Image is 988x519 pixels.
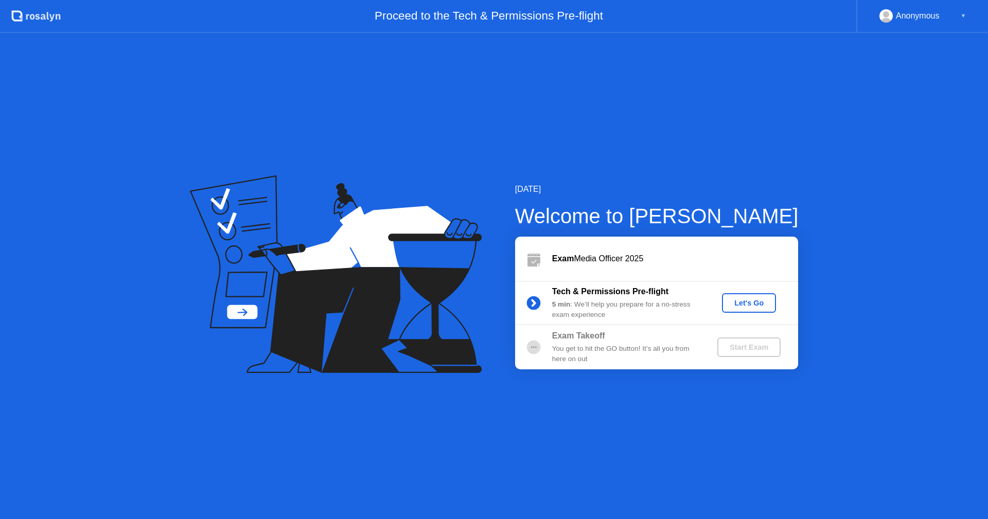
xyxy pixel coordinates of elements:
div: Anonymous [896,9,940,23]
div: Start Exam [721,343,777,351]
button: Let's Go [722,293,776,313]
b: Exam Takeoff [552,331,605,340]
b: 5 min [552,300,571,308]
b: Exam [552,254,574,263]
div: Media Officer 2025 [552,253,798,265]
div: Welcome to [PERSON_NAME] [515,201,799,231]
button: Start Exam [717,337,781,357]
div: : We’ll help you prepare for a no-stress exam experience [552,299,700,320]
div: Let's Go [726,299,772,307]
div: ▼ [961,9,966,23]
div: [DATE] [515,183,799,195]
div: You get to hit the GO button! It’s all you from here on out [552,344,700,365]
b: Tech & Permissions Pre-flight [552,287,668,296]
